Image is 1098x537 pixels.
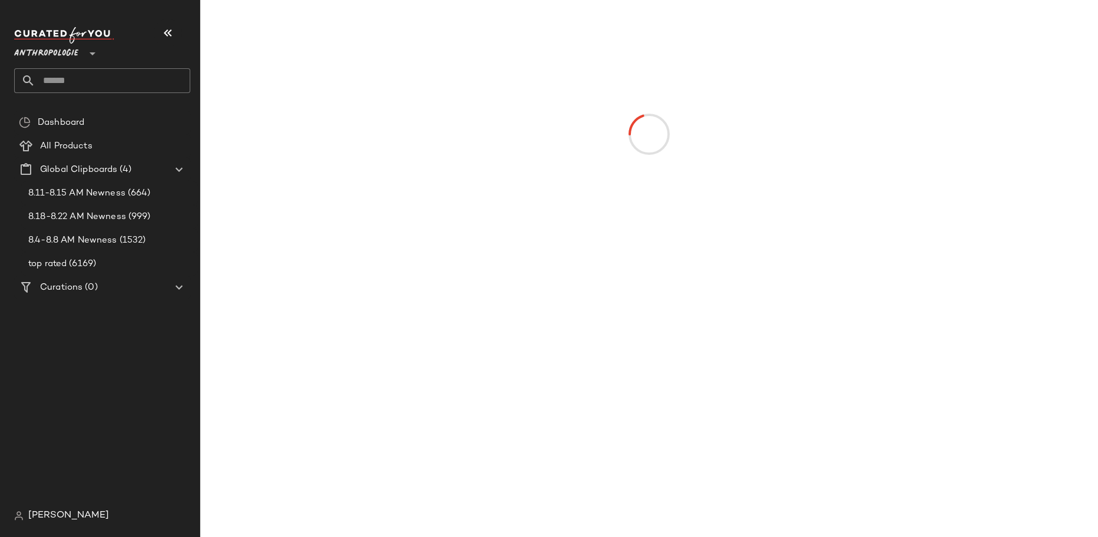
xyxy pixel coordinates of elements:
span: [PERSON_NAME] [28,509,109,523]
span: All Products [40,140,92,153]
span: (6169) [67,257,96,271]
span: (0) [82,281,97,294]
span: (664) [125,187,151,200]
span: 8.11-8.15 AM Newness [28,187,125,200]
span: (4) [117,163,131,177]
span: Global Clipboards [40,163,117,177]
span: Dashboard [38,116,84,130]
span: top rated [28,257,67,271]
span: 8.4-8.8 AM Newness [28,234,117,247]
img: svg%3e [19,117,31,128]
img: cfy_white_logo.C9jOOHJF.svg [14,27,114,44]
img: svg%3e [14,511,24,521]
span: (1532) [117,234,146,247]
span: (999) [126,210,151,224]
span: 8.18-8.22 AM Newness [28,210,126,224]
span: Anthropologie [14,40,78,61]
span: Curations [40,281,82,294]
